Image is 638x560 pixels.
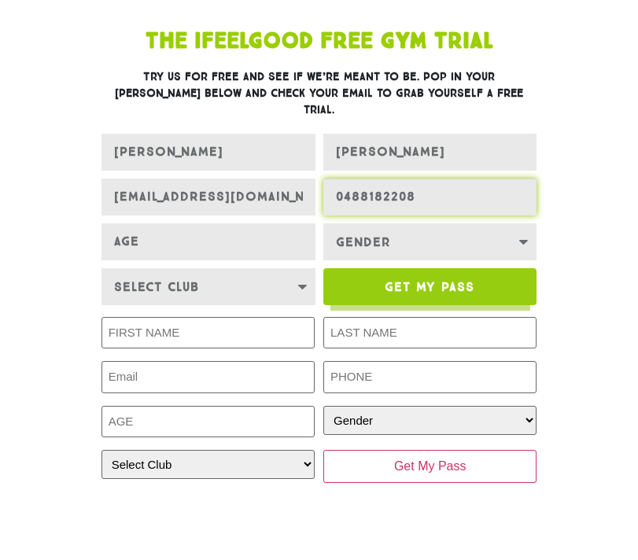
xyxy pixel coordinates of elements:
input: AGE [101,406,315,438]
input: Get My Pass [323,450,537,483]
input: LAST NAME [323,317,537,349]
input: FIRST NAME [101,134,315,171]
form: New Form [101,134,537,313]
input: PHONE [323,361,537,393]
h1: The IfeelGood Free Gym Trial [8,31,630,53]
input: Email [101,361,315,393]
input: LAST NAME [323,134,537,171]
span: Get My Pass [385,281,474,293]
input: FIRST NAME [101,317,315,349]
input: Age [101,223,315,260]
h3: Try us for free and see if we’re meant to be. Pop in your [PERSON_NAME] below and check your emai... [101,68,537,118]
input: EMAIL [101,179,315,216]
button: Get My Pass [323,268,537,305]
input: Only numbers and phone characters (#, -, *, etc) are accepted. [323,179,537,216]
